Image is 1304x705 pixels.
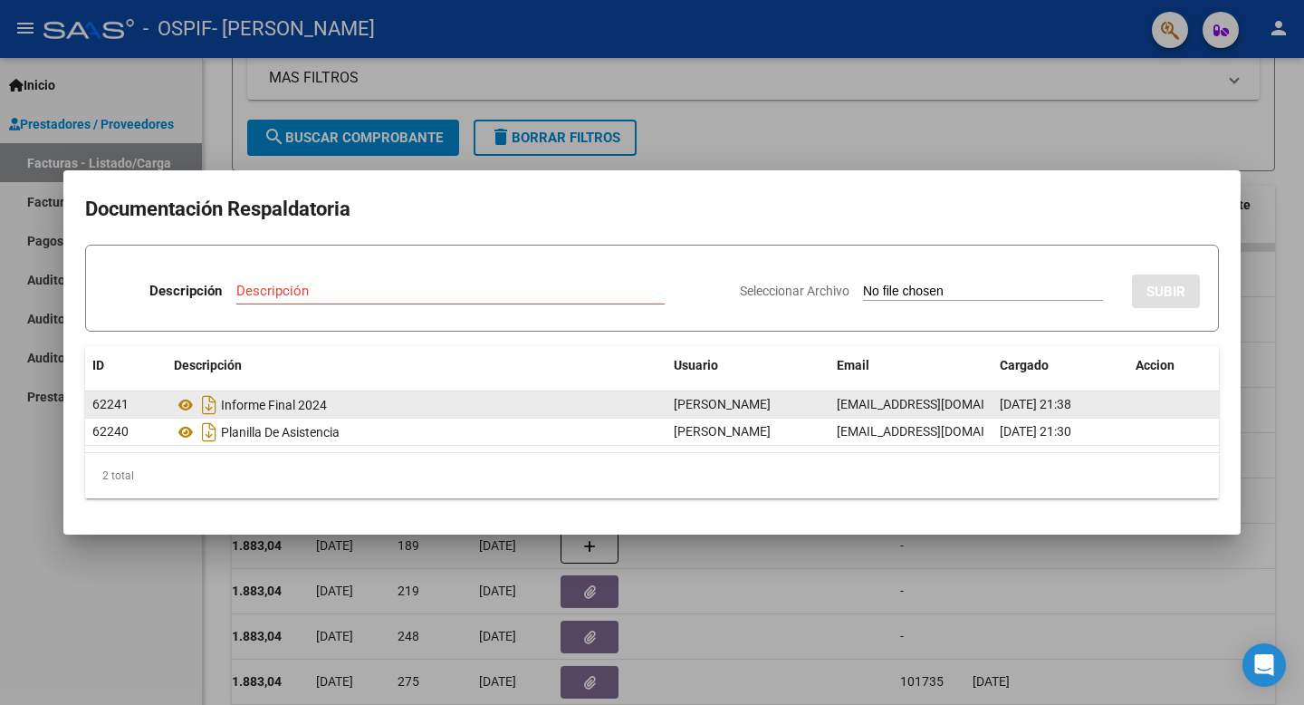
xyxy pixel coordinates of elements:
span: [DATE] 21:30 [1000,424,1071,439]
span: 62240 [92,424,129,439]
span: Email [837,358,869,372]
span: ID [92,358,104,372]
span: [EMAIL_ADDRESS][DOMAIN_NAME] [837,397,1038,411]
span: Cargado [1000,358,1049,372]
div: Planilla De Asistencia [174,418,659,447]
div: 2 total [85,453,1219,498]
span: [PERSON_NAME] [674,424,771,439]
datatable-header-cell: Usuario [666,346,829,385]
span: 62241 [92,397,129,411]
span: Seleccionar Archivo [740,284,849,298]
datatable-header-cell: Accion [1128,346,1219,385]
i: Descargar documento [197,391,221,420]
div: Open Intercom Messenger [1242,643,1286,687]
span: [DATE] 21:38 [1000,397,1071,411]
span: Descripción [174,358,242,372]
h2: Documentación Respaldatoria [85,192,1219,227]
i: Descargar documento [197,418,221,447]
datatable-header-cell: Email [829,346,992,385]
p: Descripción [149,281,222,302]
button: SUBIR [1132,275,1200,308]
span: Accion [1136,358,1175,372]
span: [PERSON_NAME] [674,397,771,411]
datatable-header-cell: Descripción [167,346,666,385]
span: Usuario [674,358,718,372]
span: [EMAIL_ADDRESS][DOMAIN_NAME] [837,424,1038,439]
datatable-header-cell: ID [85,346,167,385]
span: SUBIR [1146,284,1185,300]
datatable-header-cell: Cargado [992,346,1128,385]
div: Informe Final 2024 [174,391,659,420]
